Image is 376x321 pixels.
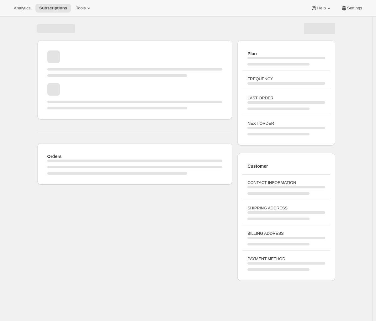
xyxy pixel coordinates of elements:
button: Subscriptions [35,4,71,13]
h2: Plan [247,50,325,57]
h3: LAST ORDER [247,95,325,101]
span: Tools [76,6,86,11]
button: Analytics [10,4,34,13]
h3: NEXT ORDER [247,120,325,127]
h3: SHIPPING ADDRESS [247,205,325,211]
span: Subscriptions [39,6,67,11]
button: Tools [72,4,96,13]
h2: Customer [247,163,325,169]
h3: CONTACT INFORMATION [247,180,325,186]
span: Settings [347,6,362,11]
button: Settings [337,4,366,13]
span: Help [317,6,326,11]
button: Help [307,4,336,13]
span: Analytics [14,6,30,11]
h2: Orders [47,153,223,160]
div: Page loading [30,17,343,283]
h3: FREQUENCY [247,76,325,82]
h3: BILLING ADDRESS [247,230,325,237]
h3: PAYMENT METHOD [247,256,325,262]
